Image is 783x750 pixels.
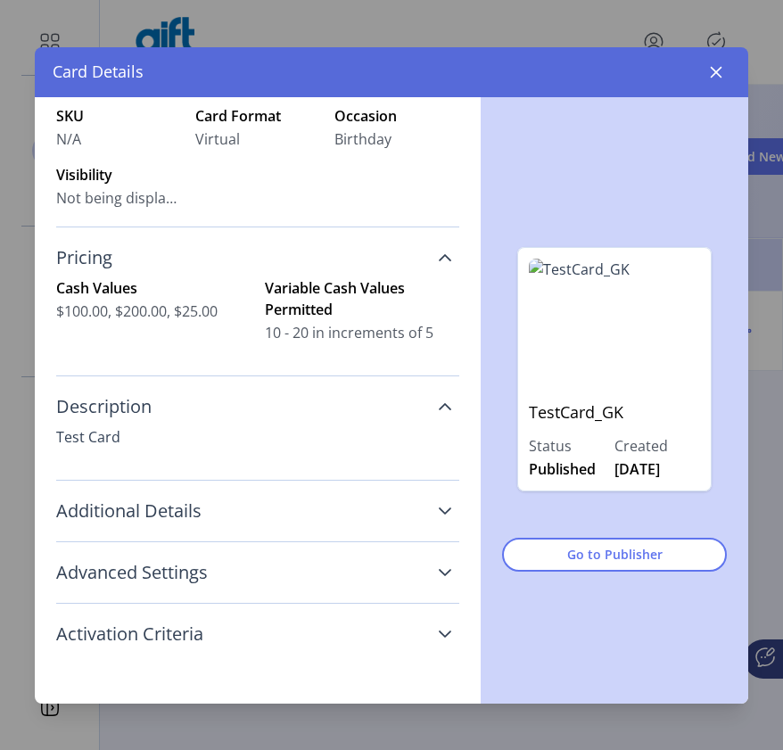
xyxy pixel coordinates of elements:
[502,538,727,572] button: Go to Publisher
[56,502,202,520] span: Additional Details
[334,128,391,150] span: Birthday
[56,301,251,322] span: $100.00, $200.00, $25.00
[334,105,459,127] label: Occasion
[56,105,181,127] label: SKU
[56,426,459,448] div: Test Card
[56,277,251,299] label: Cash Values
[614,458,660,480] span: [DATE]
[265,322,459,343] span: 10 - 20 in increments of 5
[529,259,700,379] img: TestCard_GK
[529,435,614,457] label: Status
[614,435,700,457] label: Created
[56,277,459,365] div: Pricing
[56,249,112,267] span: Pricing
[525,545,704,564] span: Go to Publisher
[56,164,181,185] label: Visibility
[529,458,596,480] span: Published
[195,105,320,127] label: Card Format
[265,277,459,320] label: Variable Cash Values Permitted
[529,390,700,435] p: TestCard_GK
[56,614,459,654] a: Activation Criteria
[56,426,459,469] div: Description
[56,553,459,592] a: Advanced Settings
[56,625,203,643] span: Activation Criteria
[56,387,459,426] a: Description
[56,564,208,581] span: Advanced Settings
[56,398,152,416] span: Description
[195,128,240,150] span: Virtual
[56,238,459,277] a: Pricing
[56,187,181,209] span: Not being displayed
[53,60,144,84] span: Card Details
[56,491,459,531] a: Additional Details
